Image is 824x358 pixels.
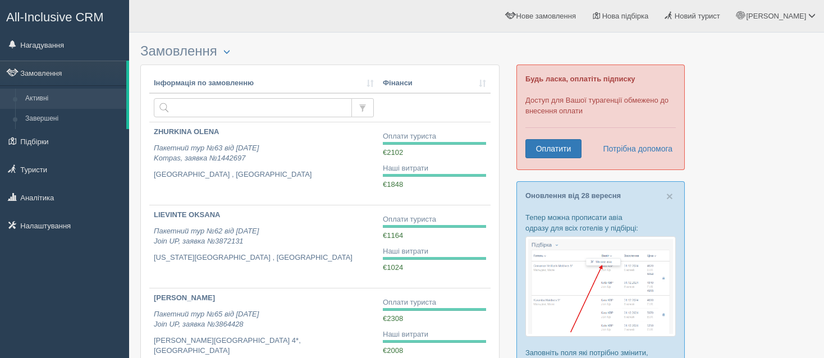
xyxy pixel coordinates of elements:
a: LIEVINTE OKSANA Пакетний тур №62 від [DATE]Join UP, заявка №3872131 [US_STATE][GEOGRAPHIC_DATA] ,... [149,205,378,288]
a: Оплатити [525,139,582,158]
p: [US_STATE][GEOGRAPHIC_DATA] , [GEOGRAPHIC_DATA] [154,253,374,263]
i: Пакетний тур №62 від [DATE] Join UP, заявка №3872131 [154,227,259,246]
a: All-Inclusive CRM [1,1,129,31]
div: Наші витрати [383,163,486,174]
button: Close [666,190,673,202]
a: Фінанси [383,78,486,89]
img: %D0%BF%D1%96%D0%B4%D0%B1%D1%96%D1%80%D0%BA%D0%B0-%D0%B0%D0%B2%D1%96%D0%B0-1-%D1%81%D1%80%D0%BC-%D... [525,236,676,337]
span: €1024 [383,263,403,272]
b: [PERSON_NAME] [154,293,215,302]
div: Наші витрати [383,329,486,340]
span: €2102 [383,148,403,157]
b: Будь ласка, оплатіть підписку [525,75,635,83]
div: Оплати туриста [383,214,486,225]
p: Тепер можна прописати авіа одразу для всіх готелів у підбірці: [525,212,676,233]
span: €1848 [383,180,403,189]
b: LIEVINTE OKSANA [154,210,220,219]
span: Нова підбірка [602,12,649,20]
div: Доступ для Вашої турагенції обмежено до внесення оплати [516,65,685,170]
a: Активні [20,89,126,109]
i: Пакетний тур №63 від [DATE] Kompas, заявка №1442697 [154,144,259,163]
span: €2308 [383,314,403,323]
a: Завершені [20,109,126,129]
a: Оновлення від 28 вересня [525,191,621,200]
span: €2008 [383,346,403,355]
span: €1164 [383,231,403,240]
div: Оплати туриста [383,131,486,142]
a: Потрібна допомога [596,139,673,158]
a: Інформація по замовленню [154,78,374,89]
span: Новий турист [675,12,720,20]
p: [PERSON_NAME][GEOGRAPHIC_DATA] 4*, [GEOGRAPHIC_DATA] [154,336,374,356]
input: Пошук за номером замовлення, ПІБ або паспортом туриста [154,98,352,117]
span: [PERSON_NAME] [746,12,806,20]
b: ZHURKINA OLENA [154,127,219,136]
span: All-Inclusive CRM [6,10,104,24]
p: [GEOGRAPHIC_DATA] , [GEOGRAPHIC_DATA] [154,169,374,180]
a: ZHURKINA OLENA Пакетний тур №63 від [DATE]Kompas, заявка №1442697 [GEOGRAPHIC_DATA] , [GEOGRAPHIC... [149,122,378,205]
i: Пакетний тур №65 від [DATE] Join UP, заявка №3864428 [154,310,259,329]
span: × [666,190,673,203]
h3: Замовлення [140,44,500,59]
div: Оплати туриста [383,297,486,308]
span: Нове замовлення [516,12,576,20]
div: Наші витрати [383,246,486,257]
